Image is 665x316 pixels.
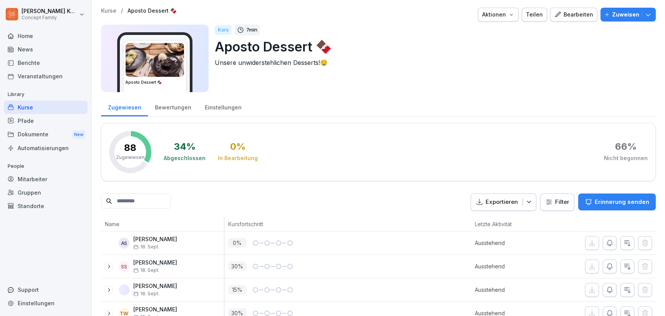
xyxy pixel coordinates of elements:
a: Einstellungen [4,296,88,310]
p: 15 % [228,285,247,294]
p: [PERSON_NAME] [133,236,177,243]
div: 66 % [615,142,637,151]
button: Filter [541,194,574,210]
span: 18. Sept. [133,291,159,296]
a: Mitarbeiter [4,172,88,186]
p: Zuweisen [612,10,639,19]
a: Kurse [101,8,116,14]
div: Dokumente [4,127,88,142]
div: In Bearbeitung [218,154,258,162]
div: Filter [545,198,569,206]
h3: Aposto Dessert 🍫 [125,79,184,85]
a: Einstellungen [198,97,248,116]
div: 0 % [230,142,245,151]
button: Erinnerung senden [578,194,656,210]
a: Bewertungen [148,97,198,116]
div: 34 % [174,142,196,151]
button: Aktionen [478,8,519,22]
a: News [4,43,88,56]
a: Aposto Dessert 🍫 [128,8,177,14]
a: Zugewiesen [101,97,148,116]
p: Name [105,220,220,228]
span: 18. Sept. [133,244,159,250]
p: People [4,160,88,172]
div: Kurs [215,25,232,35]
button: Teilen [522,8,547,22]
p: / [121,8,123,14]
div: Nicht begonnen [604,154,648,162]
a: Home [4,29,88,43]
button: Bearbeiten [550,8,597,22]
p: Ausstehend [475,239,548,247]
p: [PERSON_NAME] [133,306,177,313]
a: DokumenteNew [4,127,88,142]
p: 0 % [228,238,247,248]
div: Abgeschlossen [164,154,206,162]
div: New [72,130,85,139]
button: Zuweisen [600,8,656,22]
div: Teilen [526,10,543,19]
p: Ausstehend [475,286,548,294]
p: Unsere unwiderstehlichen Desserts!🤤 [215,58,650,67]
div: SS [119,261,129,272]
a: Automatisierungen [4,141,88,155]
p: 30 % [228,261,247,271]
p: [PERSON_NAME] Komarov [22,8,78,15]
p: Letzte Aktivität [475,220,544,228]
p: 7 min [246,26,257,34]
p: Library [4,88,88,101]
a: Kurse [4,101,88,114]
img: ahyr4js7cjdukc2eap5hzxdw.png [119,285,129,295]
div: AS [119,238,129,248]
p: [PERSON_NAME] [133,283,177,290]
p: 88 [124,143,136,152]
p: Ausstehend [475,262,548,270]
a: Gruppen [4,186,88,199]
p: Concept Family [22,15,78,20]
span: 18. Sept. [133,268,159,273]
p: Erinnerung senden [595,198,649,206]
a: Standorte [4,199,88,213]
a: Pfade [4,114,88,127]
p: Aposto Dessert 🍫 [215,37,650,56]
p: Exportieren [486,198,518,207]
p: Kursfortschritt [228,220,375,228]
button: Exportieren [471,194,536,211]
div: Support [4,283,88,296]
div: Bearbeiten [554,10,593,19]
p: Zugewiesen [116,154,144,161]
a: Berichte [4,56,88,69]
a: Veranstaltungen [4,69,88,83]
img: rj0yud9yw1p9s21ly90334le.png [126,43,184,77]
p: [PERSON_NAME] [133,260,177,266]
div: Aktionen [482,10,514,19]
